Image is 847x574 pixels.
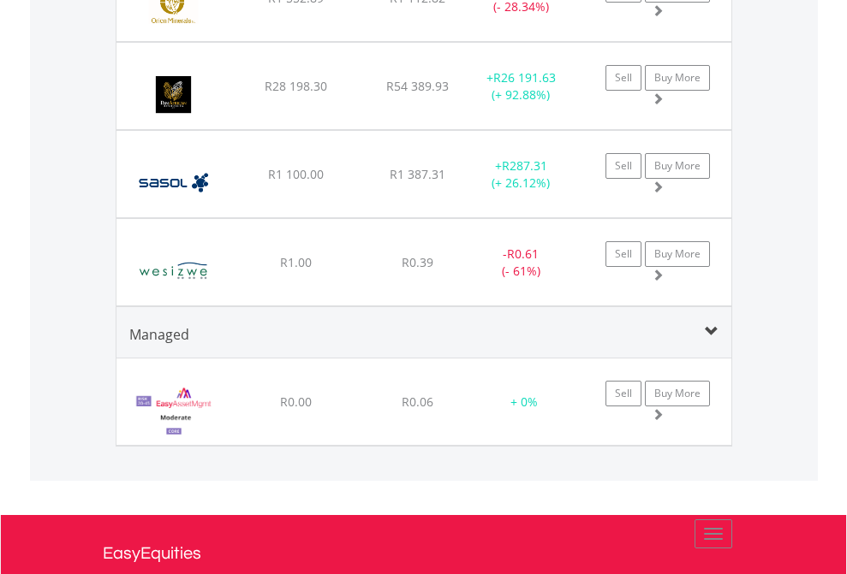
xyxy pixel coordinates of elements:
[129,325,189,344] span: Managed
[125,152,222,213] img: EQU.ZA.SOL.png
[468,69,575,104] div: + (+ 92.88%)
[468,157,575,192] div: + (+ 26.12%)
[390,166,445,182] span: R1 387.31
[125,64,222,125] img: EQU.ZA.PAN.png
[645,241,710,267] a: Buy More
[386,78,449,94] span: R54 389.93
[645,65,710,91] a: Buy More
[402,254,433,270] span: R0.39
[605,153,641,179] a: Sell
[493,69,556,86] span: R26 191.63
[268,166,324,182] span: R1 100.00
[507,246,539,262] span: R0.61
[280,254,312,270] span: R1.00
[605,381,641,406] a: Sell
[645,153,710,179] a: Buy More
[605,241,641,267] a: Sell
[125,240,222,301] img: EQU.ZA.WEZ.png
[605,65,641,91] a: Sell
[645,381,710,406] a: Buy More
[125,380,224,441] img: EMPBundle_CModerate.png
[468,246,575,280] div: - (- 61%)
[480,394,568,411] div: + 0%
[502,157,547,174] span: R287.31
[265,78,327,94] span: R28 198.30
[402,394,433,410] span: R0.06
[280,394,312,410] span: R0.00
